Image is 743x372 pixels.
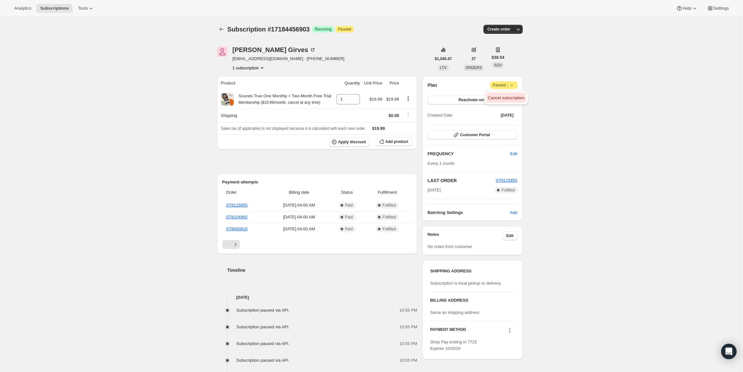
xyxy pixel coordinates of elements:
button: Apply discount [329,137,370,147]
button: Product actions [403,95,413,102]
nav: Pagination [222,240,412,249]
th: Product [217,76,335,90]
span: Add product [385,139,408,144]
span: Create order [487,27,510,32]
a: ST8093816 [226,226,248,231]
span: Recurring [315,27,332,32]
button: Analytics [10,4,35,13]
th: Price [384,76,401,90]
span: Paid [345,203,353,208]
span: Help [683,6,691,11]
span: Subscription paused via API. [236,358,290,363]
div: [PERSON_NAME] Girves [233,47,316,53]
button: Settings [703,4,733,13]
span: Paused [493,82,515,88]
h3: BILLING ADDRESS [430,297,515,304]
span: No notes from customer [427,244,472,249]
th: Quantity [335,76,362,90]
img: product img [221,93,234,106]
span: Edit [510,151,517,157]
span: Shop Pay ending in 7725 Expires 10/2029 [430,340,477,351]
span: Paid [345,215,353,220]
span: AOV [494,63,502,67]
button: Next [231,240,240,249]
span: Status [331,189,362,196]
span: [DATE] [427,187,441,193]
span: Fulfilled [501,188,515,193]
span: Subscriptions [40,6,69,11]
h3: Notes [427,231,502,240]
h4: [DATE] [217,294,417,301]
span: Fulfilled [382,226,396,232]
span: Same as shipping address [430,310,479,315]
span: Created Date [427,112,452,119]
button: ST8115855 [496,177,517,184]
th: Unit Price [362,76,384,90]
span: Settings [713,6,729,11]
button: Reactivate now [427,95,517,104]
span: $19.99 [370,97,382,102]
button: Cancel subscription [486,93,526,103]
button: Edit [506,149,521,159]
button: Edit [502,231,518,240]
span: Subscription paused via API. [236,324,290,329]
span: $19.99 [386,97,399,102]
small: Membership ($19.99/month. cancel at any time) [239,100,320,105]
span: 10:55 PM [399,324,417,330]
span: Tools [78,6,88,11]
a: ST8115855 [496,178,517,183]
span: Billing date [271,189,327,196]
span: [DATE] · 04:00 AM [271,214,327,220]
span: Apply discount [338,139,366,145]
span: Cancel subscription [488,95,524,100]
span: Customer Portal [460,132,490,137]
span: [DATE] · 04:00 AM [271,226,327,232]
span: Fulfillment [366,189,408,196]
button: Product actions [233,65,265,71]
span: [DATE] [501,113,514,118]
span: $0.00 [389,113,399,118]
h2: Payment attempts [222,179,412,185]
span: Justin Girves [217,47,227,57]
button: Subscriptions [36,4,73,13]
h2: FREQUENCY [427,151,510,157]
span: Analytics [14,6,31,11]
h2: LAST ORDER [427,177,496,184]
h3: SHIPPING ADDRESS [430,268,515,274]
span: Fulfilled [382,203,396,208]
span: Fulfilled [382,215,396,220]
h2: Timeline [227,267,417,273]
span: Paid [345,226,353,232]
button: Tools [74,4,98,13]
th: Order [222,185,269,199]
span: Sales tax (if applicable) is not displayed because it is calculated with each new order. [221,126,366,131]
span: Paused [338,27,351,32]
span: Edit [506,233,514,238]
span: Every 1 month [427,161,454,166]
th: Shipping [217,108,335,122]
div: Sounds True One Monthly + Two-Month Free Trial [234,93,331,106]
button: Help [672,4,702,13]
span: $38.54 [491,54,504,61]
button: $1,040.47 [431,54,456,63]
button: Subscriptions [217,25,226,34]
div: Open Intercom Messenger [721,344,737,359]
h3: PAYMENT METHOD [430,327,466,336]
span: Subscription #17184456903 [227,26,310,33]
span: $19.99 [372,126,385,131]
button: Customer Portal [427,130,517,139]
span: Reactivate now [458,97,486,102]
span: 10:56 PM [399,307,417,314]
button: 27 [468,54,480,63]
h2: Plan [427,82,437,88]
span: Subscription paused via API. [236,341,290,346]
span: 10:55 PM [399,341,417,347]
span: LTV [440,66,447,70]
button: [DATE] [497,111,518,120]
span: | [507,83,508,88]
h6: Batching Settings [427,209,510,216]
a: ST8104992 [226,215,248,219]
span: Subscription paused via API. [236,308,290,313]
a: ST8115855 [226,203,248,208]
